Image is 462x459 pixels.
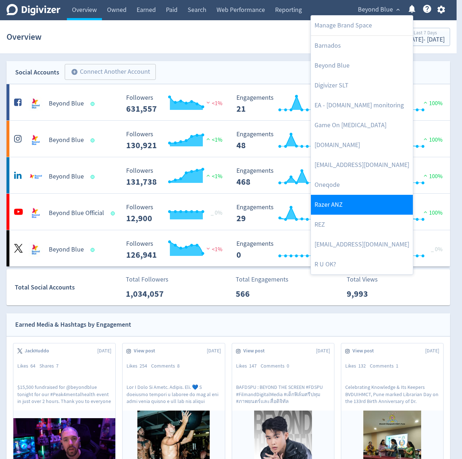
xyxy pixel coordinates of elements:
[311,195,413,215] a: Razer ANZ
[311,16,413,35] a: Manage Brand Space
[311,76,413,95] a: Digivizer SLT
[311,135,413,155] a: [DOMAIN_NAME]
[311,95,413,115] a: EA - [DOMAIN_NAME] monitoring
[311,56,413,76] a: Beyond Blue
[311,235,413,254] a: [EMAIL_ADDRESS][DOMAIN_NAME]
[311,254,413,274] a: R U OK?
[311,155,413,175] a: [EMAIL_ADDRESS][DOMAIN_NAME]
[311,36,413,56] a: Barnados
[311,215,413,235] a: REZ
[311,175,413,195] a: Oneqode
[311,115,413,135] a: Game On [MEDICAL_DATA]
